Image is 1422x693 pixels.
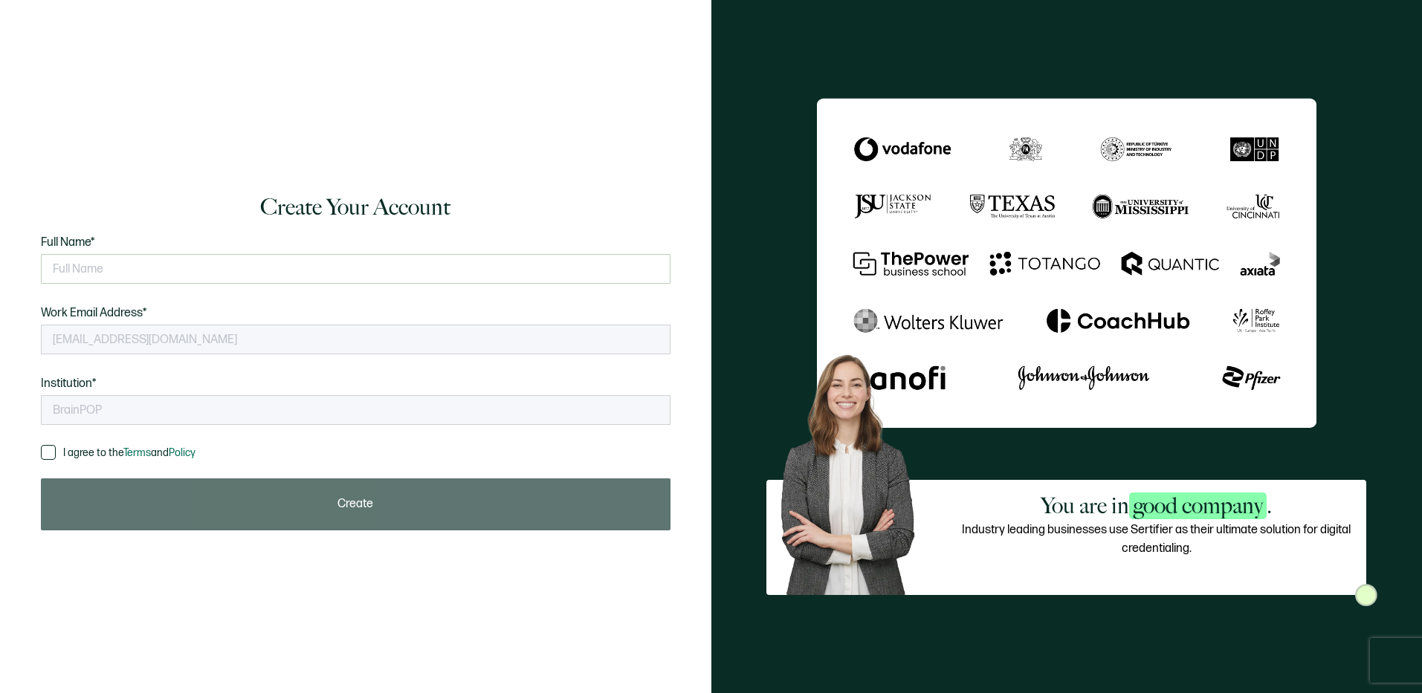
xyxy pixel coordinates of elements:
input: Acme Corporation [41,395,670,425]
h1: Create Your Account [260,192,450,222]
span: Create [337,498,373,510]
span: Full Name* [41,235,95,250]
span: I agree to the and [63,446,195,459]
input: Full Name [41,254,670,284]
span: Work Email Address* [41,304,147,322]
img: Sertifier Login - You are in <span class="strong-h">good company</span>. [817,98,1316,427]
span: Institution* [41,377,97,391]
a: Policy [169,446,195,459]
button: Create [41,478,670,530]
span: good company [1129,492,1267,519]
a: Terms [123,446,151,459]
img: Sertifier Login - You are in <span class="strong-h">good company</span>. Hero [766,342,946,595]
h2: You are in . [1041,491,1272,521]
input: Enter your work email address [41,325,670,354]
img: Sertifier Login [1355,584,1377,606]
p: Industry leading businesses use Sertifier as their ultimate solution for digital credentialing. [957,521,1355,558]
